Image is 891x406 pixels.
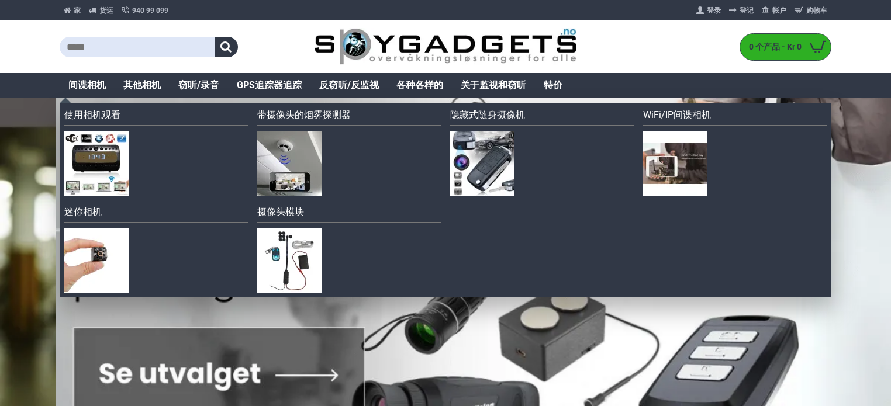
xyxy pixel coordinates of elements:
[740,34,831,60] a: 0 个产品 - Kr 0
[170,73,228,98] a: 窃听/录音
[64,108,248,126] a: 使用相机观看
[64,131,129,196] img: 使用相机观看
[806,6,827,15] font: 购物车
[68,79,106,91] font: 间谍相机
[452,73,535,98] a: 关于监视和窃听
[450,109,525,120] font: 隐藏式随身摄像机
[257,109,351,120] font: 带摄像头的烟雾探测器
[64,228,129,293] img: 迷你相机
[725,1,758,20] a: 登记
[310,73,388,98] a: 反窃听/反监视
[64,206,102,217] font: 迷你相机
[643,108,827,126] a: WiFi/IP间谍相机
[123,79,161,91] font: 其他相机
[396,79,443,91] font: 各种各样的
[749,42,802,51] font: 0 个产品 - Kr 0
[544,79,562,91] font: 特价
[178,79,219,91] font: 窃听/录音
[60,73,115,98] a: 间谍相机
[74,6,81,15] font: 家
[64,205,248,223] a: 迷你相机
[257,131,322,196] img: 带摄像头的烟雾探测器
[257,108,441,126] a: 带摄像头的烟雾探测器
[790,1,831,20] a: 购物车
[315,28,577,66] img: SpyGadgets.com
[228,73,310,98] a: GPS追踪器追踪
[707,6,721,15] font: 登录
[99,6,113,15] font: 货运
[772,6,786,15] font: 帐户
[450,131,514,196] img: 隐藏式随身摄像机
[461,79,526,91] font: 关于监视和窃听
[64,109,120,120] font: 使用相机观看
[740,6,754,15] font: 登记
[643,131,707,196] img: WiFi/IP间谍相机
[115,73,170,98] a: 其他相机
[257,205,441,223] a: 摄像头模块
[388,73,452,98] a: 各种各样的
[535,73,571,98] a: 特价
[257,228,322,293] img: 摄像头模块
[132,6,168,15] font: 940 99 099
[758,1,790,20] a: 帐户
[257,206,304,217] font: 摄像头模块
[450,108,634,126] a: 隐藏式随身摄像机
[643,109,711,120] font: WiFi/IP间谍相机
[319,79,379,91] font: 反窃听/反监视
[692,1,725,20] a: 登录
[237,79,302,91] font: GPS追踪器追踪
